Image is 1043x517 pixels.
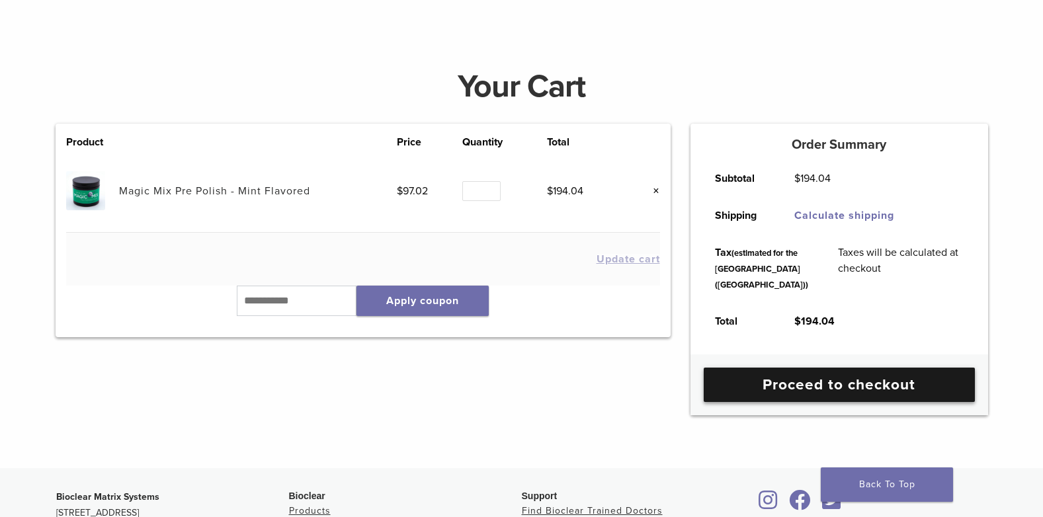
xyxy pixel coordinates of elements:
[818,498,846,511] a: Bioclear
[522,491,558,501] span: Support
[700,303,780,340] th: Total
[715,248,808,290] small: (estimated for the [GEOGRAPHIC_DATA] ([GEOGRAPHIC_DATA]))
[46,71,998,102] h1: Your Cart
[289,505,331,516] a: Products
[823,234,978,303] td: Taxes will be calculated at checkout
[821,467,953,502] a: Back To Top
[397,134,462,150] th: Price
[794,209,894,222] a: Calculate shipping
[66,134,119,150] th: Product
[597,254,660,264] button: Update cart
[704,368,975,402] a: Proceed to checkout
[755,498,782,511] a: Bioclear
[690,137,988,153] h5: Order Summary
[794,172,831,185] bdi: 194.04
[794,315,801,328] span: $
[794,315,835,328] bdi: 194.04
[462,134,547,150] th: Quantity
[700,197,780,234] th: Shipping
[397,184,428,198] bdi: 97.02
[547,184,583,198] bdi: 194.04
[289,491,325,501] span: Bioclear
[522,505,663,516] a: Find Bioclear Trained Doctors
[356,286,489,316] button: Apply coupon
[643,182,660,200] a: Remove this item
[700,234,823,303] th: Tax
[794,172,800,185] span: $
[397,184,403,198] span: $
[66,171,105,210] img: Magic Mix Pre Polish - Mint Flavored
[700,160,780,197] th: Subtotal
[547,134,624,150] th: Total
[547,184,553,198] span: $
[785,498,815,511] a: Bioclear
[119,184,310,198] a: Magic Mix Pre Polish - Mint Flavored
[56,491,159,502] strong: Bioclear Matrix Systems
